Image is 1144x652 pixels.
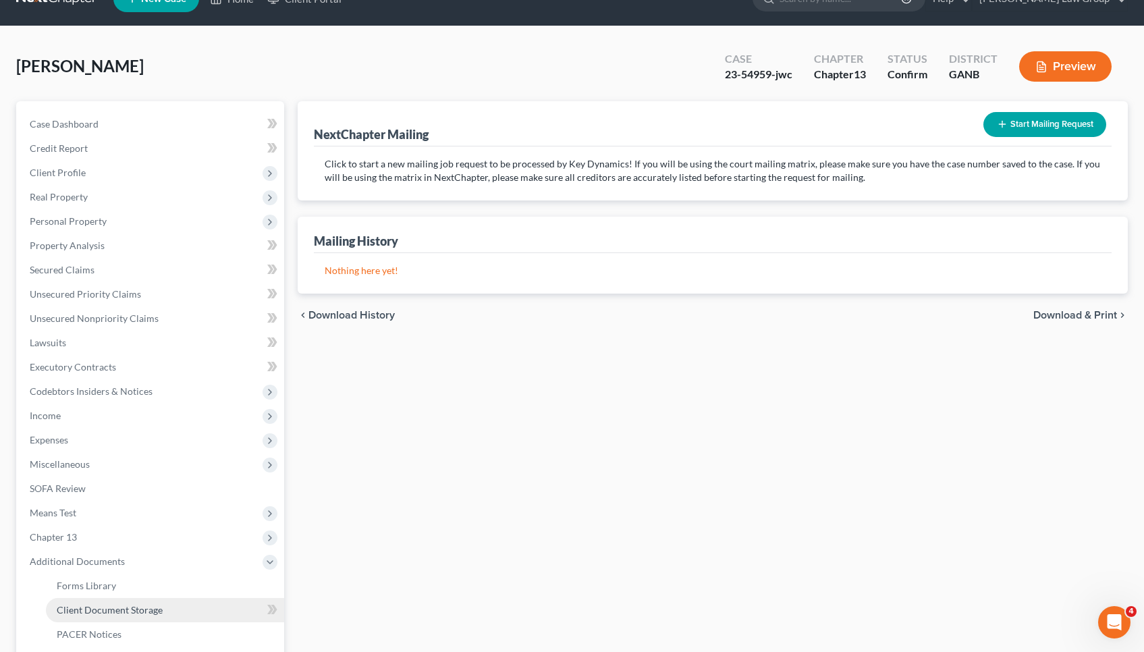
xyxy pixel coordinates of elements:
[30,240,105,251] span: Property Analysis
[1117,310,1128,321] i: chevron_right
[1033,310,1128,321] button: Download & Print chevron_right
[854,67,866,80] span: 13
[19,355,284,379] a: Executory Contracts
[30,410,61,421] span: Income
[298,310,308,321] i: chevron_left
[30,191,88,202] span: Real Property
[888,51,927,67] div: Status
[1126,606,1137,617] span: 4
[308,310,395,321] span: Download History
[19,112,284,136] a: Case Dashboard
[30,167,86,178] span: Client Profile
[325,157,1101,184] p: Click to start a new mailing job request to be processed by Key Dynamics! If you will be using th...
[1033,310,1117,321] span: Download & Print
[19,136,284,161] a: Credit Report
[314,233,398,249] div: Mailing History
[30,483,86,494] span: SOFA Review
[814,67,866,82] div: Chapter
[16,56,144,76] span: [PERSON_NAME]
[30,555,125,567] span: Additional Documents
[949,67,998,82] div: GANB
[57,604,163,616] span: Client Document Storage
[19,477,284,501] a: SOFA Review
[19,331,284,355] a: Lawsuits
[30,337,66,348] span: Lawsuits
[1019,51,1112,82] button: Preview
[19,306,284,331] a: Unsecured Nonpriority Claims
[19,282,284,306] a: Unsecured Priority Claims
[30,288,141,300] span: Unsecured Priority Claims
[19,234,284,258] a: Property Analysis
[30,434,68,445] span: Expenses
[725,67,792,82] div: 23-54959-jwc
[1098,606,1131,639] iframe: Intercom live chat
[30,507,76,518] span: Means Test
[46,598,284,622] a: Client Document Storage
[30,142,88,154] span: Credit Report
[949,51,998,67] div: District
[30,264,94,275] span: Secured Claims
[725,51,792,67] div: Case
[30,458,90,470] span: Miscellaneous
[814,51,866,67] div: Chapter
[30,313,159,324] span: Unsecured Nonpriority Claims
[57,628,121,640] span: PACER Notices
[30,215,107,227] span: Personal Property
[19,258,284,282] a: Secured Claims
[30,361,116,373] span: Executory Contracts
[298,310,395,321] button: chevron_left Download History
[46,574,284,598] a: Forms Library
[888,67,927,82] div: Confirm
[30,531,77,543] span: Chapter 13
[46,622,284,647] a: PACER Notices
[983,112,1106,137] button: Start Mailing Request
[314,126,429,142] div: NextChapter Mailing
[57,580,116,591] span: Forms Library
[30,118,99,130] span: Case Dashboard
[325,264,1101,277] p: Nothing here yet!
[30,385,153,397] span: Codebtors Insiders & Notices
